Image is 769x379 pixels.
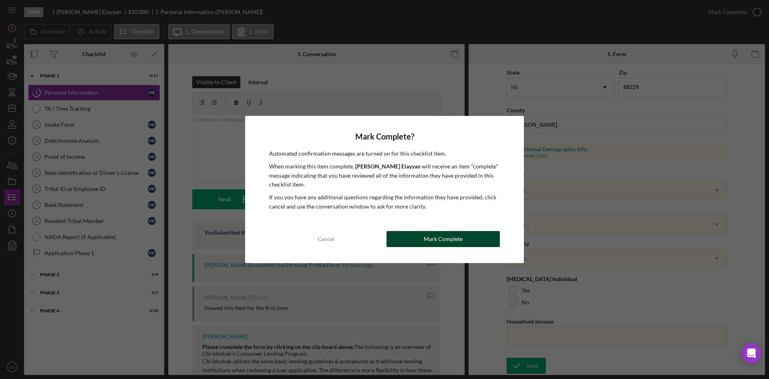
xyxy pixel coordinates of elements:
div: Mark Complete [424,231,463,247]
p: Automated confirmation messages are turned on for this checklist item. [269,149,500,158]
p: When marking this item complete, will receive an item "complete" message indicating that you have... [269,162,500,189]
div: Cancel [318,231,334,247]
button: Mark Complete [387,231,500,247]
b: [PERSON_NAME] Elayyan [355,163,421,170]
div: Open Intercom Messenger [742,344,761,363]
h4: Mark Complete? [269,132,500,141]
p: If you you have any additional questions regarding the information they have provided, click canc... [269,193,500,211]
button: Cancel [269,231,382,247]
